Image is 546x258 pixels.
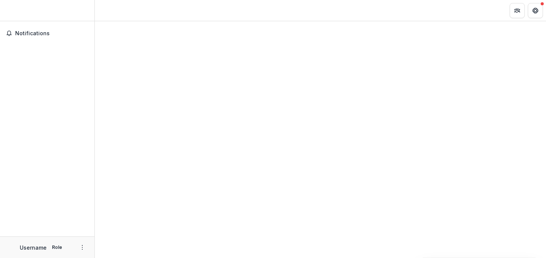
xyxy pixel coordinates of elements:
button: Get Help [528,3,543,18]
button: Notifications [3,27,91,39]
span: Notifications [15,30,88,37]
p: Role [50,244,64,251]
button: Partners [510,3,525,18]
button: More [78,243,87,252]
p: Username [20,244,47,252]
